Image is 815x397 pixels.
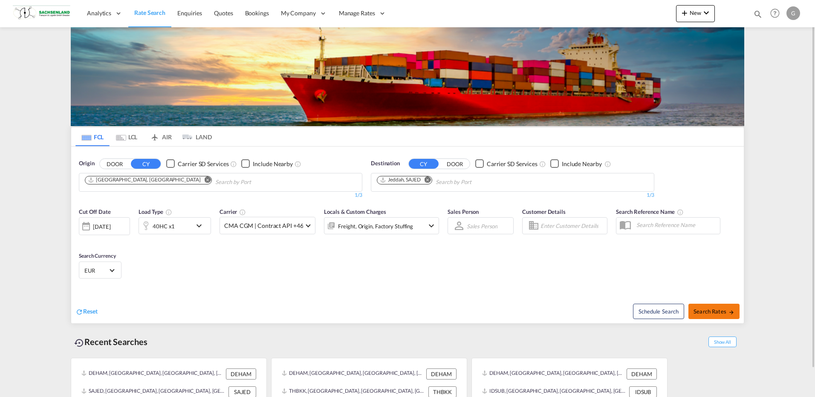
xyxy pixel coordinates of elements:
div: OriginDOOR CY Checkbox No InkUnchecked: Search for CY (Container Yard) services for all selected ... [71,147,744,323]
div: DEHAM [426,368,457,380]
div: icon-refreshReset [75,307,98,316]
md-chips-wrap: Chips container. Use arrow keys to select chips. [84,173,300,189]
span: Search Rates [694,308,734,315]
md-checkbox: Checkbox No Ink [550,159,602,168]
button: Remove [419,176,432,185]
md-pagination-wrapper: Use the left and right arrow keys to navigate between tabs [75,127,212,146]
div: Recent Searches [71,332,151,351]
md-icon: Unchecked: Search for CY (Container Yard) services for all selected carriers.Checked : Search for... [230,161,237,167]
md-icon: icon-refresh [75,308,83,316]
span: EUR [84,267,108,274]
span: Bookings [245,9,269,17]
span: Search Reference Name [616,208,684,215]
span: Locals & Custom Charges [324,208,386,215]
span: Manage Rates [339,9,375,17]
span: Cut Off Date [79,208,111,215]
div: Freight Origin Factory Stuffingicon-chevron-down [324,217,439,234]
span: Origin [79,159,94,168]
md-tab-item: LAND [178,127,212,146]
span: Customer Details [522,208,565,215]
md-icon: icon-backup-restore [74,338,84,348]
img: 1ebd1890696811ed91cb3b5da3140b64.png [13,4,70,23]
div: Hamburg, DEHAM [88,176,200,184]
md-checkbox: Checkbox No Ink [241,159,293,168]
div: Include Nearby [253,160,293,168]
span: Carrier [220,208,246,215]
div: [DATE] [79,217,130,235]
button: Search Ratesicon-arrow-right [688,304,740,319]
button: DOOR [440,159,470,169]
md-icon: Your search will be saved by the below given name [677,209,684,216]
div: DEHAM, Hamburg, Germany, Western Europe, Europe [282,368,424,380]
div: 1/3 [79,192,362,199]
span: Load Type [139,208,172,215]
span: Analytics [87,9,111,17]
div: Press delete to remove this chip. [380,176,422,184]
input: Chips input. [215,175,296,189]
input: Chips input. [436,175,517,189]
span: New [679,9,711,16]
div: DEHAM, Hamburg, Germany, Western Europe, Europe [81,368,224,380]
div: G [786,6,800,20]
div: 1/3 [371,192,654,199]
md-icon: icon-chevron-down [701,8,711,18]
img: LCL+%26+FCL+BACKGROUND.png [71,27,744,126]
span: Destination [371,159,400,168]
div: 40HC x1icon-chevron-down [139,217,211,234]
button: DOOR [100,159,130,169]
md-icon: icon-information-outline [165,209,172,216]
md-icon: icon-chevron-down [194,221,208,231]
md-tab-item: LCL [110,127,144,146]
div: [DATE] [93,223,110,230]
md-chips-wrap: Chips container. Use arrow keys to select chips. [376,173,520,189]
div: Carrier SD Services [178,160,228,168]
div: Carrier SD Services [487,160,538,168]
div: DEHAM, Hamburg, Germany, Western Europe, Europe [482,368,624,380]
span: Show All [708,337,737,347]
button: CY [131,159,161,169]
md-tab-item: FCL [75,127,110,146]
md-icon: icon-arrow-right [728,309,734,315]
button: CY [409,159,439,169]
md-icon: icon-magnify [753,9,763,19]
span: Enquiries [177,9,202,17]
md-icon: Unchecked: Ignores neighbouring ports when fetching rates.Checked : Includes neighbouring ports w... [604,161,611,167]
input: Enter Customer Details [540,219,604,232]
md-icon: icon-plus 400-fg [679,8,690,18]
span: Rate Search [134,9,165,16]
md-select: Select Currency: € EUREuro [84,264,117,276]
md-datepicker: Select [79,234,85,246]
div: Include Nearby [562,160,602,168]
div: Help [768,6,786,21]
span: Sales Person [448,208,479,215]
md-select: Sales Person [466,220,498,232]
span: Reset [83,308,98,315]
md-icon: icon-airplane [150,132,160,138]
span: Quotes [214,9,233,17]
input: Search Reference Name [632,219,720,231]
md-tab-item: AIR [144,127,178,146]
div: 40HC x1 [153,220,175,232]
md-icon: The selected Trucker/Carrierwill be displayed in the rate results If the rates are from another f... [239,209,246,216]
button: icon-plus 400-fgNewicon-chevron-down [676,5,715,22]
div: DEHAM [627,368,657,380]
md-icon: icon-chevron-down [426,221,436,231]
div: Jeddah, SAJED [380,176,421,184]
div: Freight Origin Factory Stuffing [338,220,413,232]
md-icon: Unchecked: Search for CY (Container Yard) services for all selected carriers.Checked : Search for... [539,161,546,167]
div: Press delete to remove this chip. [88,176,202,184]
button: Note: By default Schedule search will only considerorigin ports, destination ports and cut off da... [633,304,684,319]
div: DEHAM [226,368,256,380]
md-checkbox: Checkbox No Ink [166,159,228,168]
span: Search Currency [79,253,116,259]
div: icon-magnify [753,9,763,22]
span: CMA CGM | Contract API +46 [224,222,303,230]
md-checkbox: Checkbox No Ink [475,159,538,168]
md-icon: Unchecked: Ignores neighbouring ports when fetching rates.Checked : Includes neighbouring ports w... [295,161,301,167]
span: Help [768,6,782,20]
button: Remove [199,176,211,185]
span: My Company [281,9,316,17]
